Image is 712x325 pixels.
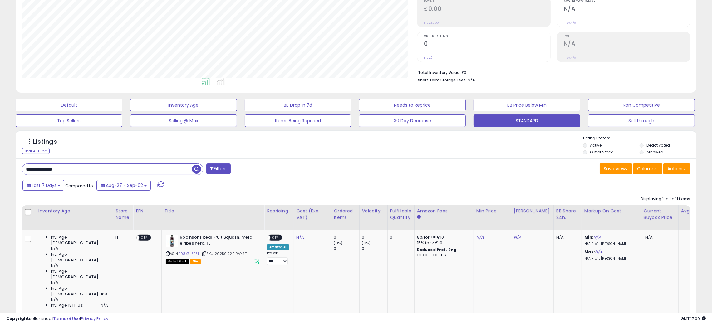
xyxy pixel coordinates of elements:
div: 0 [334,246,359,251]
div: €10.01 - €10.86 [417,253,469,258]
div: Displaying 1 to 1 of 1 items [641,196,690,202]
button: Items Being Repriced [245,114,351,127]
span: ROI [564,35,690,38]
span: N/A [51,280,58,285]
span: N/A [51,297,58,303]
div: 15% for > €10 [417,240,469,246]
label: Active [590,143,602,148]
h2: N/A [564,40,690,49]
b: Min: [584,234,594,240]
span: Inv. Age [DEMOGRAPHIC_DATA]: [51,269,108,280]
a: N/A [595,249,602,255]
span: Ordered Items [424,35,550,38]
a: N/A [514,234,521,240]
a: N/A [297,234,304,240]
span: FBA [190,259,201,264]
label: Deactivated [646,143,670,148]
button: Needs to Reprice [359,99,466,111]
div: 8% for <= €10 [417,235,469,240]
div: ASIN: [166,235,259,264]
small: Prev: N/A [564,56,576,60]
button: Actions [663,163,690,174]
span: Columns [637,166,657,172]
div: seller snap | | [6,316,108,322]
div: BB Share 24h. [556,208,579,221]
div: Store Name [115,208,130,221]
div: N/A [556,235,577,240]
span: Last 7 Days [32,182,56,188]
button: 30 Day Decrease [359,114,466,127]
button: Save View [600,163,632,174]
div: EFN [136,208,159,214]
b: Max: [584,249,595,255]
div: Clear All Filters [22,148,50,154]
button: BB Drop in 7d [245,99,351,111]
a: B08X5LZBZH [179,251,200,256]
div: [PERSON_NAME] [514,208,551,214]
div: Ordered Items [334,208,357,221]
p: N/A Profit [PERSON_NAME] [584,256,636,261]
button: BB Price Below Min [474,99,580,111]
a: N/A [476,234,484,240]
div: Min Price [476,208,508,214]
button: Non Competitive [588,99,695,111]
label: Archived [646,149,663,155]
strong: Copyright [6,316,29,322]
span: All listings that are currently out of stock and unavailable for purchase on Amazon [166,259,189,264]
div: Amazon AI [267,244,289,250]
button: Default [16,99,122,111]
button: Inventory Age [130,99,237,111]
button: Selling @ Max [130,114,237,127]
div: 0 [362,246,387,251]
span: OFF [271,235,281,240]
span: Aug-27 - Sep-02 [106,182,143,188]
div: Current Buybox Price [644,208,676,221]
div: Markup on Cost [584,208,638,214]
button: Filters [206,163,231,174]
div: Repricing [267,208,291,214]
div: Title [164,208,262,214]
small: (0%) [362,240,371,245]
p: N/A Profit [PERSON_NAME] [584,242,636,246]
h5: Listings [33,138,57,146]
a: Privacy Policy [81,316,108,322]
span: N/A [468,77,475,83]
div: Fulfillable Quantity [390,208,412,221]
b: Total Inventory Value: [418,70,460,75]
button: Aug-27 - Sep-02 [96,180,151,191]
span: Inv. Age [DEMOGRAPHIC_DATA]: [51,235,108,246]
label: Out of Stock [590,149,613,155]
small: Prev: N/A [564,21,576,25]
b: Short Term Storage Fees: [418,77,467,83]
img: 31KkzDoz9SL._SL40_.jpg [166,235,178,247]
span: N/A [645,234,653,240]
b: Reduced Prof. Rng. [417,247,458,252]
b: Robinsons Real Fruit Squash, mela e ribes nero, 1L [180,235,256,248]
span: OFF [140,235,150,240]
h2: N/A [564,5,690,14]
li: £0 [418,68,685,76]
div: Amazon Fees [417,208,471,214]
div: 0 [390,235,410,240]
a: N/A [593,234,601,240]
span: N/A [51,263,58,269]
th: The percentage added to the cost of goods (COGS) that forms the calculator for Min & Max prices. [582,205,641,230]
span: N/A [101,303,108,308]
p: Listing States: [583,135,696,141]
button: Last 7 Days [22,180,64,191]
span: | SKU: 2025012201RAYBIT [201,251,247,256]
small: Amazon Fees. [417,214,421,220]
small: (0%) [334,240,343,245]
h2: 0 [424,40,550,49]
div: Velocity [362,208,385,214]
div: Inventory Age [38,208,110,214]
small: Prev: £0.00 [424,21,439,25]
h2: £0.00 [424,5,550,14]
span: Inv. Age [DEMOGRAPHIC_DATA]-180: [51,286,108,297]
span: Inv. Age 181 Plus: [51,303,84,308]
span: Inv. Age [DEMOGRAPHIC_DATA]: [51,252,108,263]
div: Cost (Exc. VAT) [297,208,329,221]
a: Terms of Use [53,316,80,322]
button: Columns [633,163,662,174]
div: Preset: [267,251,289,265]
